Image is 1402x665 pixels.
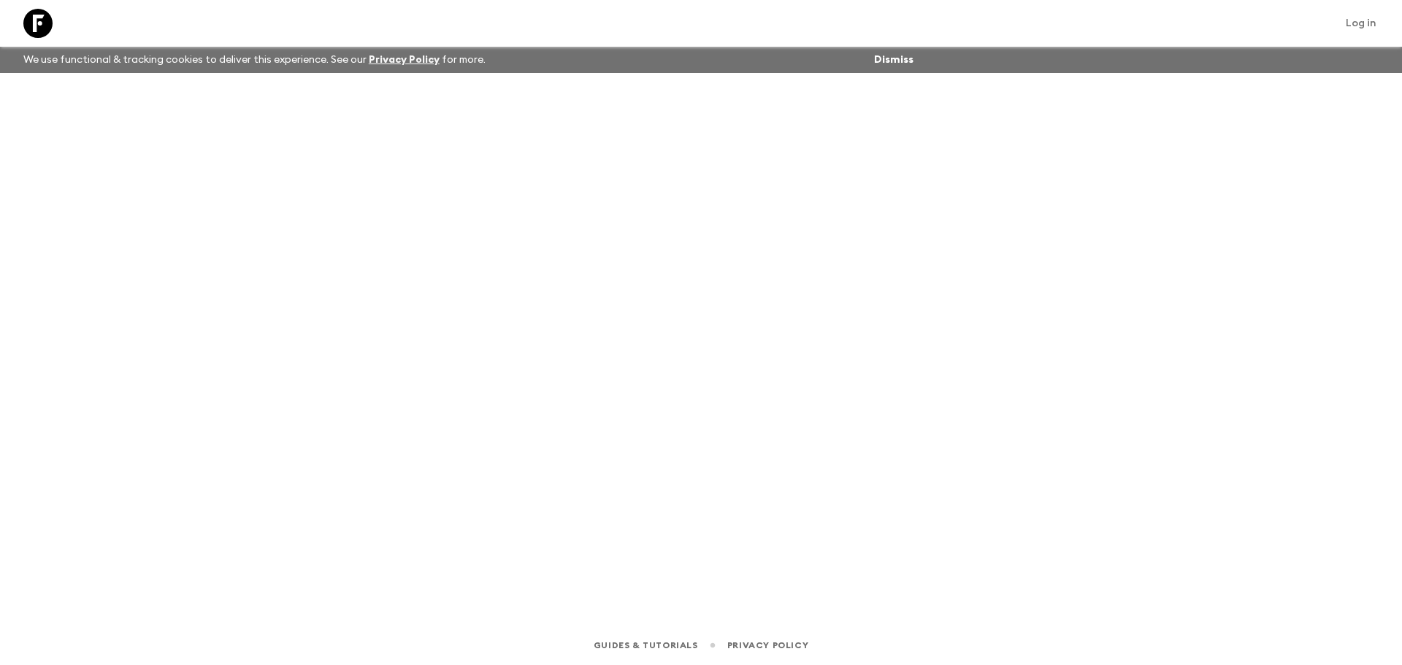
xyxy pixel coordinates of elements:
a: Privacy Policy [727,637,808,653]
a: Privacy Policy [369,55,440,65]
p: We use functional & tracking cookies to deliver this experience. See our for more. [18,47,491,73]
button: Dismiss [870,50,917,70]
a: Guides & Tutorials [594,637,698,653]
a: Log in [1338,13,1384,34]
